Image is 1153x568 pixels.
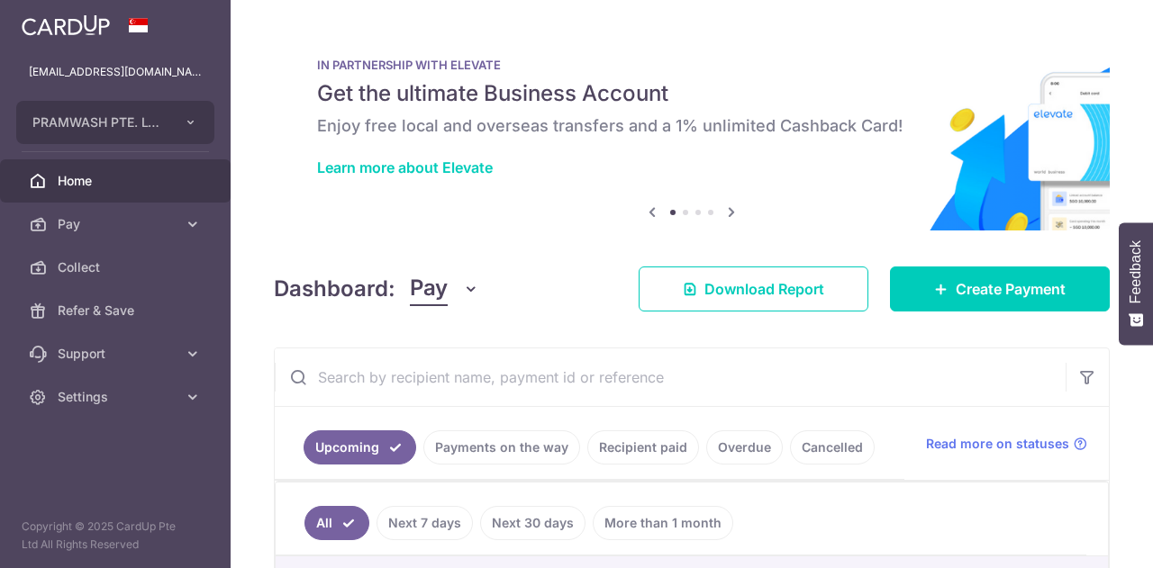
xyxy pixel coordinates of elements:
span: Pay [410,272,448,306]
img: Renovation banner [274,29,1110,230]
a: More than 1 month [593,506,733,540]
a: Cancelled [790,430,875,464]
input: Search by recipient name, payment id or reference [275,348,1066,406]
h5: Get the ultimate Business Account [317,79,1067,108]
span: Settings [58,388,177,406]
a: Recipient paid [587,430,699,464]
a: Next 7 days [377,506,473,540]
button: Pay [410,272,479,306]
p: [EMAIL_ADDRESS][DOMAIN_NAME] [29,63,202,81]
a: Learn more about Elevate [317,158,493,176]
span: Collect [58,258,177,276]
button: Feedback - Show survey [1119,222,1153,345]
a: Overdue [706,430,783,464]
a: Next 30 days [480,506,586,540]
span: Home [58,172,177,190]
a: Read more on statuses [926,435,1087,453]
span: Create Payment [956,278,1066,300]
h4: Dashboard: [274,273,395,305]
span: Refer & Save [58,302,177,320]
a: Download Report [639,266,868,311]
a: Payments on the way [423,430,580,464]
span: Support [58,345,177,363]
img: CardUp [22,14,110,36]
span: Read more on statuses [926,435,1069,453]
span: Feedback [1128,240,1144,303]
a: Create Payment [890,266,1110,311]
h6: Enjoy free local and overseas transfers and a 1% unlimited Cashback Card! [317,115,1067,137]
a: All [304,506,369,540]
a: Upcoming [304,430,416,464]
span: PRAMWASH PTE. LTD. [32,113,166,131]
span: Download Report [704,278,824,300]
span: Pay [58,215,177,233]
button: PRAMWASH PTE. LTD. [16,101,214,144]
p: IN PARTNERSHIP WITH ELEVATE [317,58,1067,72]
